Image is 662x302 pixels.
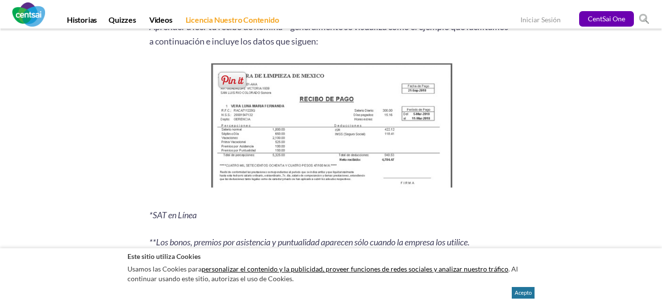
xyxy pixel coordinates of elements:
[61,15,103,29] a: Historias
[127,252,535,261] h2: Este sitio utiliza Cookies
[12,2,45,27] img: CentSai
[127,262,535,286] p: Usamos las Cookies para . Al continuar usando este sitio, autorizas el uso de Cookies.
[143,15,178,29] a: Videos
[149,210,197,221] i: *SAT en Línea
[180,15,285,29] a: Licencia Nuestro Contenido
[520,15,561,26] a: Iniciar Sesión
[149,19,513,48] p: Aprender a leer tu recibo de nómina – generalmente se visualiza como el ejemplo que facilitamos a...
[149,237,470,248] i: **Los bonos, premios por asistencia y puntualidad aparecen sólo cuando la empresa los utilice.
[512,287,535,299] button: Acepto
[579,11,634,27] a: CentSai One
[103,15,142,29] a: Quizzes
